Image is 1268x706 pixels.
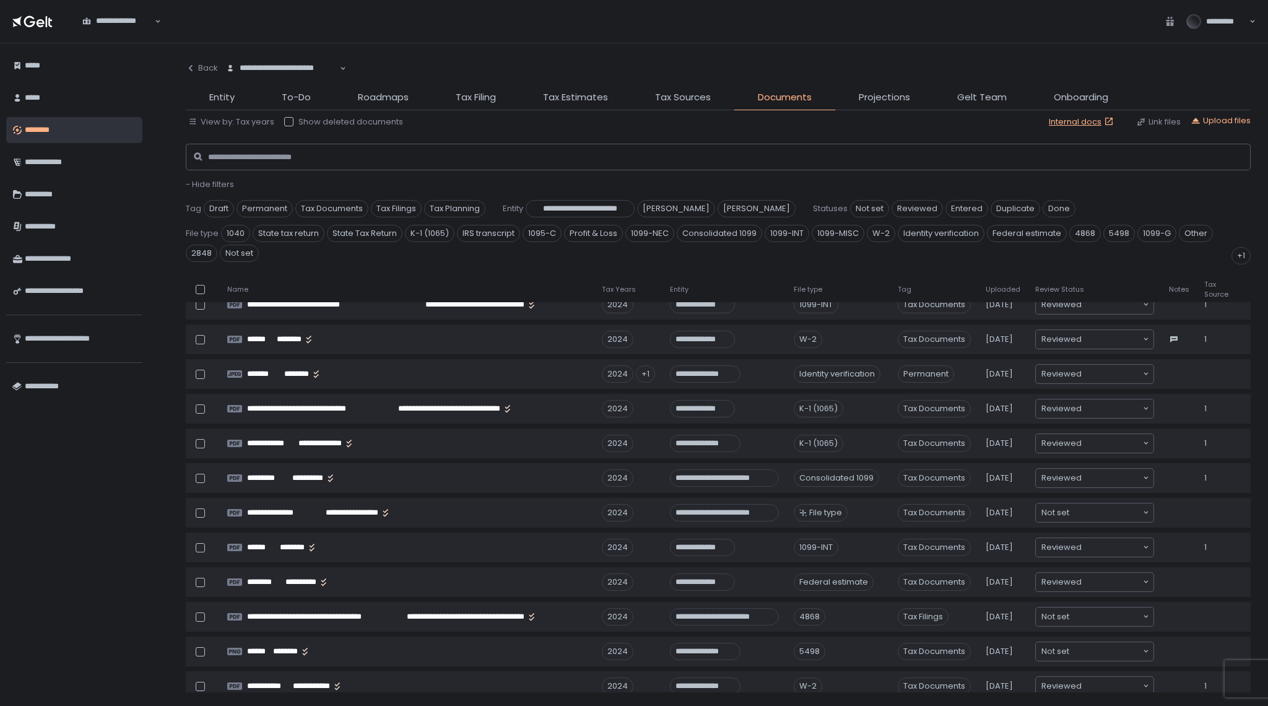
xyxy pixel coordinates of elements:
span: [DATE] [986,438,1013,449]
span: [DATE] [986,646,1013,657]
span: Reviewed [1041,403,1082,415]
div: 4868 [794,608,825,625]
input: Search for option [1082,541,1142,554]
span: File type [794,285,822,294]
span: 1 [1204,473,1207,484]
span: Reviewed [1041,333,1082,346]
span: 1 [1204,299,1207,310]
span: Tax Documents [898,469,971,487]
span: Tax Documents [898,573,971,591]
div: Search for option [1036,365,1153,383]
span: Not set [1041,645,1069,658]
span: Tax Estimates [543,90,608,105]
span: Tax Documents [295,200,368,217]
span: IRS transcript [457,225,520,242]
span: Federal estimate [987,225,1067,242]
span: Documents [758,90,812,105]
span: Profit & Loss [564,225,623,242]
span: Review Status [1035,285,1084,294]
div: 2024 [602,643,633,660]
span: Reviewed [1041,368,1082,380]
span: [PERSON_NAME] [637,200,715,217]
input: Search for option [1069,507,1142,519]
input: Search for option [1082,299,1142,311]
div: 2024 [602,573,633,591]
div: Identity verification [794,365,880,383]
button: Back [186,56,218,81]
div: Search for option [1036,573,1153,591]
span: Entity [503,203,523,214]
span: 1099-MISC [812,225,864,242]
span: Permanent [898,365,954,383]
span: - Hide filters [186,178,234,190]
div: +1 [636,365,655,383]
span: Permanent [237,200,293,217]
span: Reviewed [1041,576,1082,588]
div: W-2 [794,678,822,695]
div: 2024 [602,504,633,521]
span: Projections [859,90,910,105]
div: W-2 [794,331,822,348]
span: [DATE] [986,542,1013,553]
span: Tax Filing [456,90,496,105]
input: Search for option [1082,472,1142,484]
span: 1095-C [523,225,562,242]
button: View by: Tax years [188,116,274,128]
span: 1099-INT [765,225,809,242]
span: [DATE] [986,299,1013,310]
span: Not set [220,245,259,262]
span: Tax Documents [898,504,971,521]
button: Link files [1136,116,1181,128]
div: 2024 [602,469,633,487]
span: Entered [945,200,988,217]
span: Reviewed [1041,472,1082,484]
span: 1 [1204,681,1207,692]
span: Statuses [813,203,848,214]
span: Gelt Team [957,90,1007,105]
span: Onboarding [1054,90,1108,105]
span: Notes [1169,285,1189,294]
div: Search for option [1036,295,1153,314]
div: Upload files [1191,115,1251,126]
input: Search for option [1082,333,1142,346]
div: 2024 [602,608,633,625]
span: Uploaded [986,285,1020,294]
span: [DATE] [986,577,1013,588]
span: Tax Documents [898,331,971,348]
span: Entity [209,90,235,105]
span: State tax return [253,225,324,242]
span: 1 [1204,334,1207,345]
span: Not set [1041,507,1069,519]
span: Reviewed [1041,541,1082,554]
span: [DATE] [986,334,1013,345]
div: Search for option [1036,469,1153,487]
input: Search for option [1082,403,1142,415]
span: 1099-G [1137,225,1176,242]
div: Search for option [1036,503,1153,522]
span: Roadmaps [358,90,409,105]
span: Tax Years [602,285,636,294]
div: Search for option [1036,642,1153,661]
span: Tag [186,203,201,214]
span: File type [809,507,842,518]
div: Search for option [1036,399,1153,418]
span: Reviewed [892,200,943,217]
div: 1099-INT [794,296,838,313]
span: File type [186,228,219,239]
span: Tax Sources [655,90,711,105]
span: Done [1043,200,1075,217]
span: 2848 [186,245,217,262]
div: 5498 [794,643,825,660]
span: 5498 [1103,225,1135,242]
span: [PERSON_NAME] [718,200,796,217]
div: 2024 [602,296,633,313]
input: Search for option [1069,611,1142,623]
span: Identity verification [898,225,984,242]
span: [DATE] [986,681,1013,692]
span: [DATE] [986,403,1013,414]
span: Tax Documents [898,539,971,556]
span: 1040 [221,225,250,242]
span: 1 [1204,438,1207,449]
span: To-Do [282,90,311,105]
